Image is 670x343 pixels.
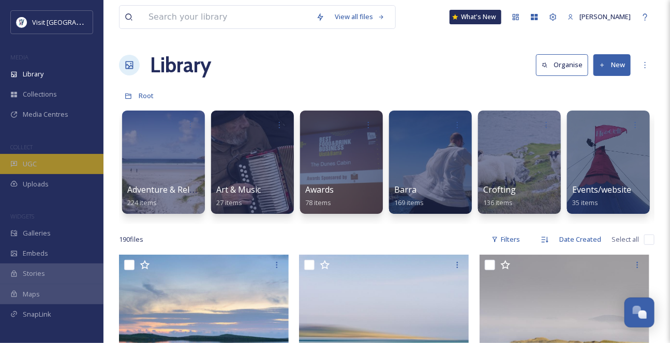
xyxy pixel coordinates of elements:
a: Root [139,89,154,102]
span: 224 items [127,198,157,207]
a: View all files [330,7,390,27]
span: 169 items [394,198,424,207]
span: Embeds [23,248,48,258]
span: Adventure & Relaxation [127,184,218,195]
a: Barra169 items [394,185,424,207]
a: Events/website35 items [572,185,631,207]
input: Search your library [143,6,311,28]
span: Select all [612,235,639,244]
span: WIDGETS [10,212,34,220]
span: Crofting [483,184,516,195]
span: Art & Music [216,184,261,195]
span: MEDIA [10,53,28,61]
span: 136 items [483,198,513,207]
a: [PERSON_NAME] [562,7,636,27]
span: Awards [305,184,334,195]
span: 27 items [216,198,242,207]
span: [PERSON_NAME] [579,12,631,21]
span: Root [139,91,154,100]
a: Crofting136 items [483,185,516,207]
span: Barra [394,184,416,195]
span: SnapLink [23,309,51,319]
a: Organise [536,54,593,75]
span: Library [23,69,43,79]
a: Art & Music27 items [216,185,261,207]
a: Adventure & Relaxation224 items [127,185,218,207]
div: Date Created [554,229,606,250]
span: Visit [GEOGRAPHIC_DATA] [32,17,112,27]
button: New [593,54,631,75]
span: Media Centres [23,110,68,119]
a: What's New [450,10,501,24]
span: 78 items [305,198,331,207]
img: Untitled%20design%20%2897%29.png [17,17,27,27]
button: Open Chat [624,298,654,328]
span: UGC [23,159,37,169]
a: Library [150,50,211,81]
span: Galleries [23,228,51,238]
span: Uploads [23,179,49,189]
a: Awards78 items [305,185,334,207]
div: Filters [486,229,525,250]
span: 35 items [572,198,598,207]
span: Events/website [572,184,631,195]
button: Organise [536,54,588,75]
span: Collections [23,89,57,99]
span: 190 file s [119,235,143,244]
span: COLLECT [10,143,33,151]
span: Stories [23,269,45,278]
span: Maps [23,289,40,299]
